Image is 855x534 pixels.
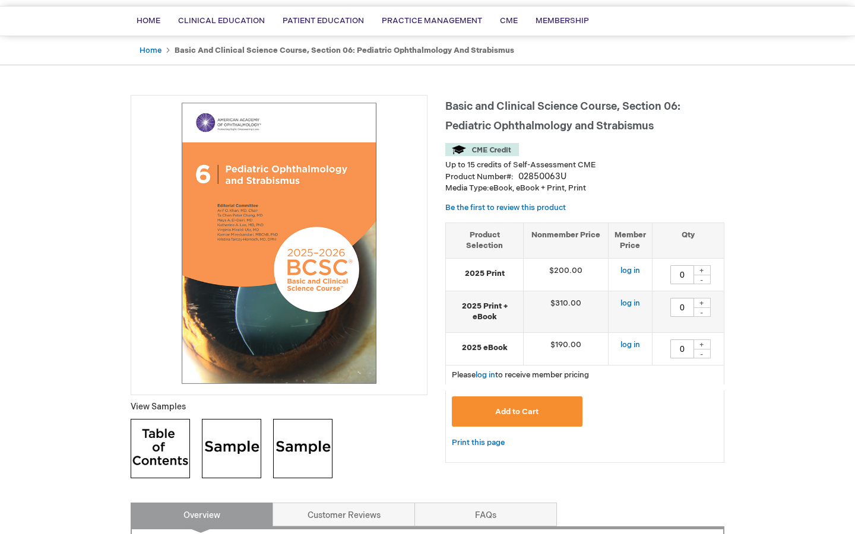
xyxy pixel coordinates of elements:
[452,268,517,279] strong: 2025 Print
[445,172,514,182] strong: Product Number
[445,160,724,171] li: Up to 15 credits of Self-Assessment CME
[445,100,680,132] span: Basic and Clinical Science Course, Section 06: Pediatric Ophthalmology and Strabismus
[382,16,482,26] span: Practice Management
[524,223,609,258] th: Nonmember Price
[283,16,364,26] span: Patient Education
[608,223,652,258] th: Member Price
[137,101,421,385] img: Basic and Clinical Science Course, Section 06: Pediatric Ophthalmology and Strabismus
[131,503,273,526] a: Overview
[495,407,539,417] span: Add to Cart
[414,503,557,526] a: FAQs
[273,419,332,478] img: Click to view
[652,223,724,258] th: Qty
[452,342,517,354] strong: 2025 eBook
[620,340,640,349] a: log in
[452,301,517,323] strong: 2025 Print + eBook
[476,370,495,380] a: log in
[518,171,566,183] div: 02850063U
[536,16,589,26] span: Membership
[445,183,489,193] strong: Media Type:
[445,143,519,156] img: CME Credit
[693,349,711,358] div: -
[137,16,160,26] span: Home
[693,298,711,308] div: +
[131,419,190,478] img: Click to view
[131,401,427,413] p: View Samples
[693,265,711,275] div: +
[693,275,711,284] div: -
[524,332,609,365] td: $190.00
[175,46,514,55] strong: Basic and Clinical Science Course, Section 06: Pediatric Ophthalmology and Strabismus
[670,298,694,317] input: Qty
[202,419,261,478] img: Click to view
[524,291,609,332] td: $310.00
[140,46,161,55] a: Home
[452,396,582,427] button: Add to Cart
[524,258,609,291] td: $200.00
[670,339,694,358] input: Qty
[452,436,505,450] a: Print this page
[452,370,589,380] span: Please to receive member pricing
[500,16,518,26] span: CME
[620,298,640,308] a: log in
[670,265,694,284] input: Qty
[445,203,566,212] a: Be the first to review this product
[620,266,640,275] a: log in
[178,16,265,26] span: Clinical Education
[693,339,711,349] div: +
[273,503,415,526] a: Customer Reviews
[693,307,711,317] div: -
[445,183,724,194] p: eBook, eBook + Print, Print
[446,223,524,258] th: Product Selection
